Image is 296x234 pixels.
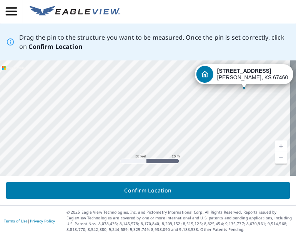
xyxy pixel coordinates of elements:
p: | [4,219,55,223]
button: Confirm Location [6,182,290,199]
p: Drag the pin to the structure you want to be measured. Once the pin is set correctly, click on [19,33,290,51]
p: © 2025 Eagle View Technologies, Inc. and Pictometry International Corp. All Rights Reserved. Repo... [67,209,292,232]
span: Confirm Location [12,186,284,196]
a: Privacy Policy [30,218,55,224]
b: Confirm Location [28,42,82,51]
img: EV Logo [30,6,120,17]
a: Current Level 19, Zoom In [275,140,287,152]
a: Terms of Use [4,218,28,224]
a: Current Level 19, Zoom Out [275,152,287,164]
